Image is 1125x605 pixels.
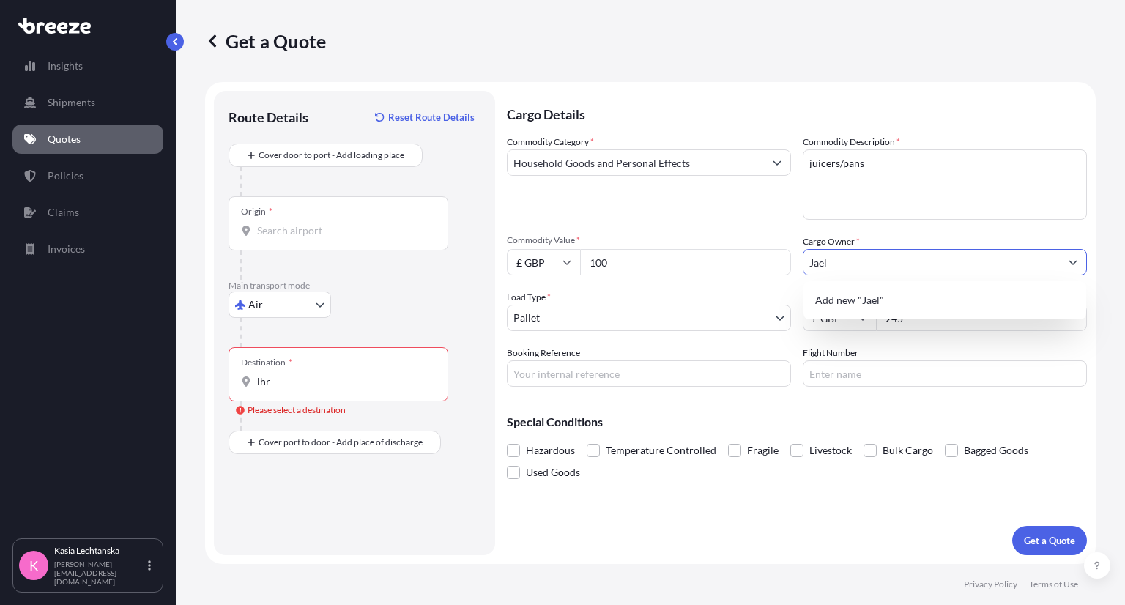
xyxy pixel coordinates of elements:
[229,280,480,292] p: Main transport mode
[507,346,580,360] label: Booking Reference
[803,249,1060,275] input: Full name
[747,439,779,461] span: Fragile
[54,545,145,557] p: Kasia Lechtanska
[29,558,38,573] span: K
[257,374,430,389] input: Destination
[803,346,858,360] label: Flight Number
[1024,533,1075,548] p: Get a Quote
[883,439,933,461] span: Bulk Cargo
[507,416,1087,428] p: Special Conditions
[508,149,764,176] input: Select a commodity type
[526,461,580,483] span: Used Goods
[1060,249,1086,275] button: Show suggestions
[507,360,791,387] input: Your internal reference
[809,287,1080,313] div: Suggestions
[507,135,594,149] label: Commodity Category
[507,91,1087,135] p: Cargo Details
[48,168,83,183] p: Policies
[259,435,423,450] span: Cover port to door - Add place of discharge
[809,439,852,461] span: Livestock
[248,297,263,312] span: Air
[803,360,1087,387] input: Enter name
[803,234,860,249] label: Cargo Owner
[205,29,326,53] p: Get a Quote
[259,148,404,163] span: Cover door to port - Add loading place
[241,206,272,218] div: Origin
[48,205,79,220] p: Claims
[1029,579,1078,590] p: Terms of Use
[229,108,308,126] p: Route Details
[48,242,85,256] p: Invoices
[964,579,1017,590] p: Privacy Policy
[507,290,551,305] span: Load Type
[241,357,292,368] div: Destination
[48,132,81,146] p: Quotes
[236,403,346,417] div: Please select a destination
[507,234,791,246] span: Commodity Value
[48,59,83,73] p: Insights
[606,439,716,461] span: Temperature Controlled
[580,249,791,275] input: Type amount
[229,292,331,318] button: Select transport
[815,293,884,308] span: Add new "Jael"
[48,95,95,110] p: Shipments
[526,439,575,461] span: Hazardous
[764,149,790,176] button: Show suggestions
[964,439,1028,461] span: Bagged Goods
[513,311,540,325] span: Pallet
[803,135,900,149] label: Commodity Description
[257,223,430,238] input: Origin
[54,560,145,586] p: [PERSON_NAME][EMAIL_ADDRESS][DOMAIN_NAME]
[388,110,475,125] p: Reset Route Details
